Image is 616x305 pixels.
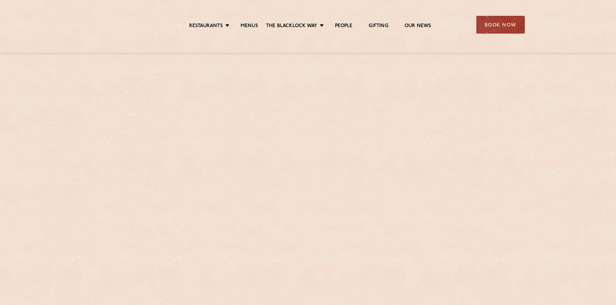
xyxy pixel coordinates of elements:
img: svg%3E [92,6,147,43]
a: Restaurants [189,23,223,30]
a: People [335,23,352,30]
a: The Blacklock Way [266,23,317,30]
a: Our News [405,23,431,30]
a: Menus [241,23,258,30]
div: Book Now [476,16,525,34]
a: Gifting [369,23,388,30]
